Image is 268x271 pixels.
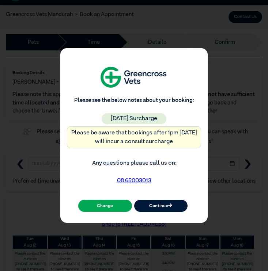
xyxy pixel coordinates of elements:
[67,97,201,104] h2: Please see the below notes about your booking:
[117,178,151,184] a: 08 65003013
[134,200,188,212] button: Continue
[67,126,201,148] div: Please be aware that bookings after 1pm [DATE] will incur a consult surcharge
[102,113,166,124] div: [DATE] Surcharge
[78,200,132,212] button: Change
[97,64,171,91] img: Logo
[67,157,201,189] div: Any questions please call us on:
